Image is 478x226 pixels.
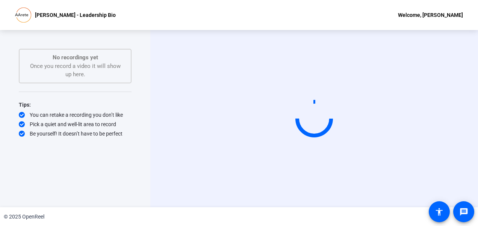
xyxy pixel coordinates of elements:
[19,121,132,128] div: Pick a quiet and well-lit area to record
[19,130,132,137] div: Be yourself! It doesn’t have to be perfect
[4,213,44,221] div: © 2025 OpenReel
[27,53,123,79] div: Once you record a video it will show up here.
[459,207,468,216] mat-icon: message
[398,11,463,20] div: Welcome, [PERSON_NAME]
[27,53,123,62] p: No recordings yet
[15,8,31,23] img: OpenReel logo
[35,11,116,20] p: [PERSON_NAME] - Leadership Bio
[19,111,132,119] div: You can retake a recording you don’t like
[19,100,132,109] div: Tips:
[435,207,444,216] mat-icon: accessibility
